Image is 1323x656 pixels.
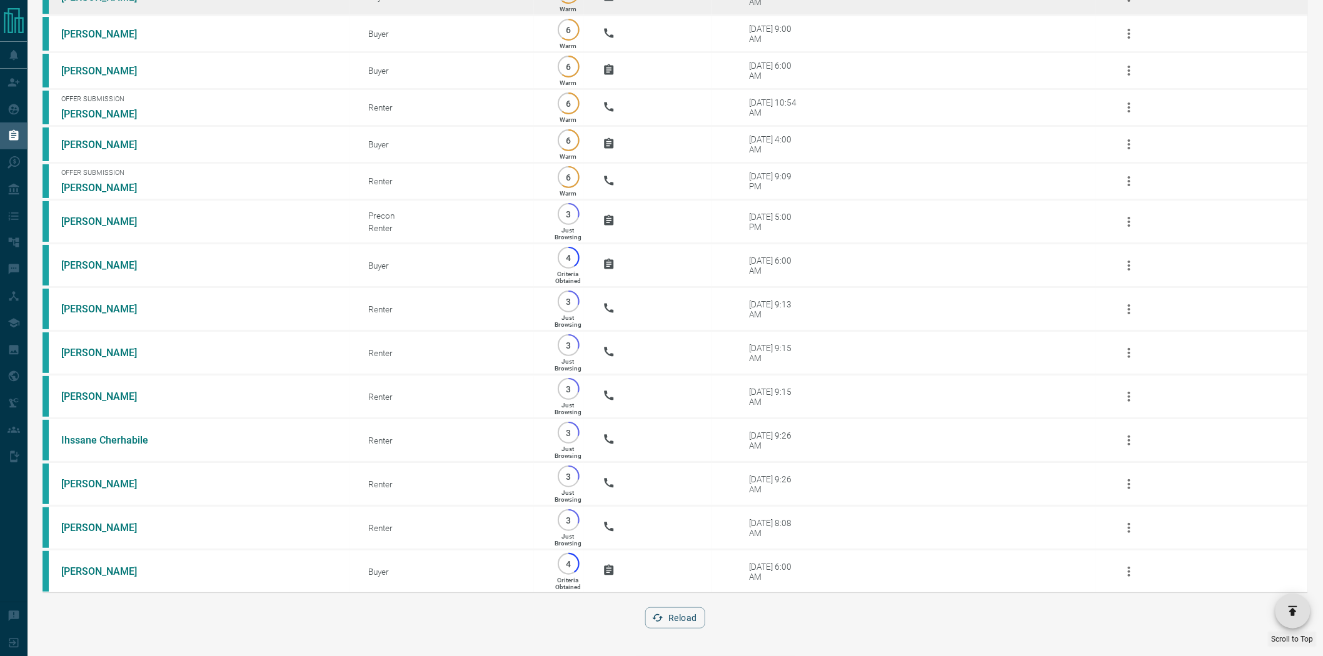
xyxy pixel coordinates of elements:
div: [DATE] 9:00 AM [749,24,802,44]
div: condos.ca [43,91,49,124]
div: Renter [368,435,534,445]
div: Buyer [368,66,534,76]
p: Warm [560,79,576,86]
div: condos.ca [43,376,49,417]
div: [DATE] 10:54 AM [749,97,802,117]
p: 3 [564,297,573,306]
span: Offer Submission [61,95,350,103]
div: Buyer [368,29,534,39]
a: [PERSON_NAME] [61,259,155,271]
div: Buyer [368,567,534,577]
div: Renter [368,348,534,358]
div: Renter [368,223,534,233]
p: 6 [564,25,573,34]
p: Just Browsing [555,402,581,415]
p: 4 [564,559,573,569]
span: Scroll to Top [1272,635,1314,644]
p: Criteria Obtained [555,577,581,590]
a: [PERSON_NAME] [61,216,155,227]
div: condos.ca [43,245,49,286]
a: [PERSON_NAME] [61,28,155,40]
div: condos.ca [43,164,49,198]
p: 6 [564,62,573,71]
div: Buyer [368,261,534,271]
p: Just Browsing [555,533,581,547]
p: 6 [564,172,573,182]
p: Warm [560,116,576,123]
div: Buyer [368,139,534,149]
div: condos.ca [43,420,49,460]
span: Offer Submission [61,169,350,177]
div: Renter [368,392,534,402]
div: [DATE] 6:00 AM [749,562,802,582]
p: 4 [564,253,573,262]
div: condos.ca [43,507,49,548]
a: [PERSON_NAME] [61,182,155,194]
div: [DATE] 6:00 AM [749,61,802,81]
div: condos.ca [43,332,49,373]
a: [PERSON_NAME] [61,565,155,577]
div: [DATE] 9:09 PM [749,171,802,191]
p: Warm [560,42,576,49]
div: [DATE] 9:13 AM [749,299,802,319]
p: Just Browsing [555,445,581,459]
div: Precon [368,211,534,221]
div: condos.ca [43,289,49,329]
div: Renter [368,102,534,112]
div: condos.ca [43,17,49,51]
div: [DATE] 9:26 AM [749,474,802,494]
p: Just Browsing [555,358,581,372]
p: Warm [560,6,576,12]
div: Renter [368,176,534,186]
div: [DATE] 9:15 AM [749,387,802,407]
a: [PERSON_NAME] [61,347,155,359]
a: [PERSON_NAME] [61,139,155,151]
div: [DATE] 9:26 AM [749,430,802,450]
p: 3 [564,428,573,437]
div: condos.ca [43,551,49,592]
p: Just Browsing [555,314,581,328]
div: Renter [368,304,534,314]
div: condos.ca [43,201,49,242]
a: [PERSON_NAME] [61,108,155,120]
a: [PERSON_NAME] [61,303,155,315]
div: [DATE] 6:00 AM [749,256,802,276]
a: [PERSON_NAME] [61,390,155,402]
p: Warm [560,153,576,160]
div: condos.ca [43,464,49,504]
div: [DATE] 4:00 AM [749,134,802,154]
p: 6 [564,136,573,145]
p: 3 [564,209,573,219]
a: [PERSON_NAME] [61,522,155,534]
div: [DATE] 5:00 PM [749,212,802,232]
div: condos.ca [43,127,49,161]
button: Reload [645,607,705,629]
p: Criteria Obtained [555,271,581,284]
p: Just Browsing [555,489,581,503]
p: Warm [560,190,576,197]
div: condos.ca [43,54,49,87]
div: Renter [368,479,534,489]
p: 3 [564,472,573,481]
div: Renter [368,523,534,533]
a: [PERSON_NAME] [61,478,155,490]
p: 3 [564,340,573,350]
p: Just Browsing [555,227,581,241]
a: Ihssane Cherhabile [61,434,155,446]
p: 3 [564,515,573,525]
div: [DATE] 8:08 AM [749,518,802,538]
a: [PERSON_NAME] [61,65,155,77]
p: 6 [564,99,573,108]
p: 3 [564,384,573,394]
div: [DATE] 9:15 AM [749,343,802,363]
